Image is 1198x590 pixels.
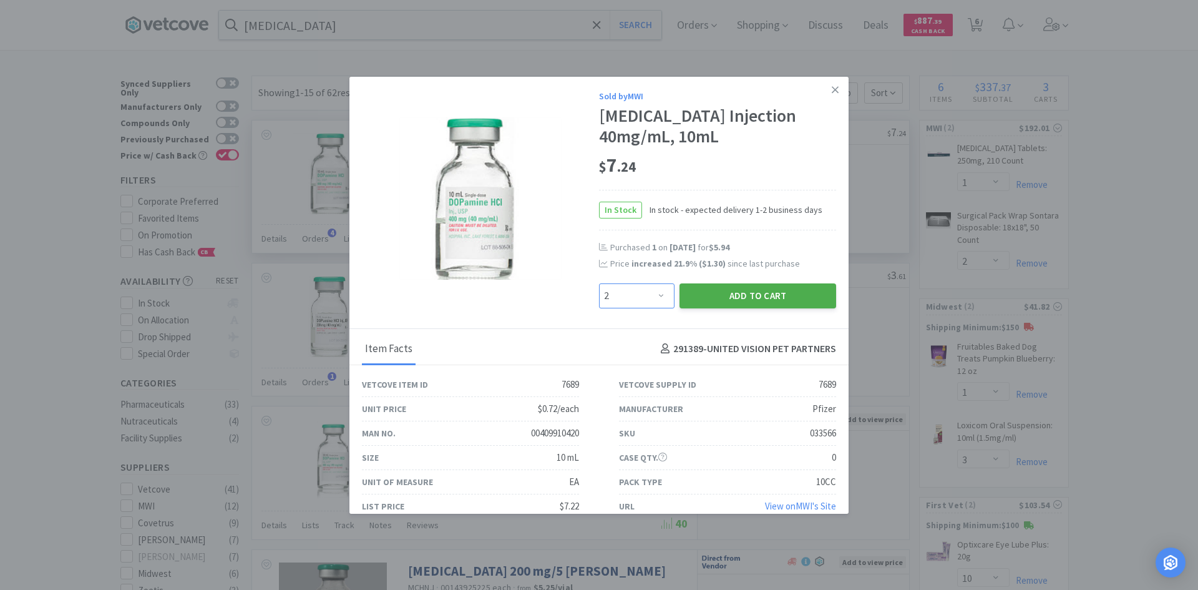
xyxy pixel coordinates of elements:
[619,475,662,489] div: Pack Type
[812,401,836,416] div: Pfizer
[599,89,836,103] div: Sold by MWI
[652,242,656,253] span: 1
[599,152,636,177] span: 7
[610,242,836,254] div: Purchased on for
[531,426,579,441] div: 00409910420
[362,451,379,465] div: Size
[832,450,836,465] div: 0
[619,402,683,416] div: Manufacturer
[765,500,836,512] a: View onMWI's Site
[399,117,562,280] img: 7429c3d823804d1db1780b1757e607d1_7689.png
[538,401,579,416] div: $0.72/each
[709,242,729,253] span: $5.94
[599,106,836,147] div: [MEDICAL_DATA] Injection 40mg/mL, 10mL
[619,426,635,440] div: SKU
[702,258,723,269] span: $1.30
[631,258,726,269] span: increased 21.9 % ( )
[562,377,579,392] div: 7689
[656,341,836,357] h4: 291389 - UNITED VISION PET PARTNERS
[810,426,836,441] div: 033566
[362,499,404,513] div: List Price
[362,402,406,416] div: Unit Price
[617,158,636,175] span: . 24
[600,202,641,218] span: In Stock
[362,475,433,489] div: Unit of Measure
[819,377,836,392] div: 7689
[610,257,836,270] div: Price since last purchase
[362,426,396,440] div: Man No.
[599,158,606,175] span: $
[560,499,579,514] div: $7.22
[569,474,579,489] div: EA
[679,283,836,308] button: Add to Cart
[619,378,696,391] div: Vetcove Supply ID
[816,474,836,489] div: 10CC
[557,450,579,465] div: 10 mL
[362,334,416,365] div: Item Facts
[670,242,696,253] span: [DATE]
[619,451,667,465] div: Case Qty.
[1156,548,1186,578] div: Open Intercom Messenger
[619,499,635,513] div: URL
[362,378,428,391] div: Vetcove Item ID
[642,203,822,217] span: In stock - expected delivery 1-2 business days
